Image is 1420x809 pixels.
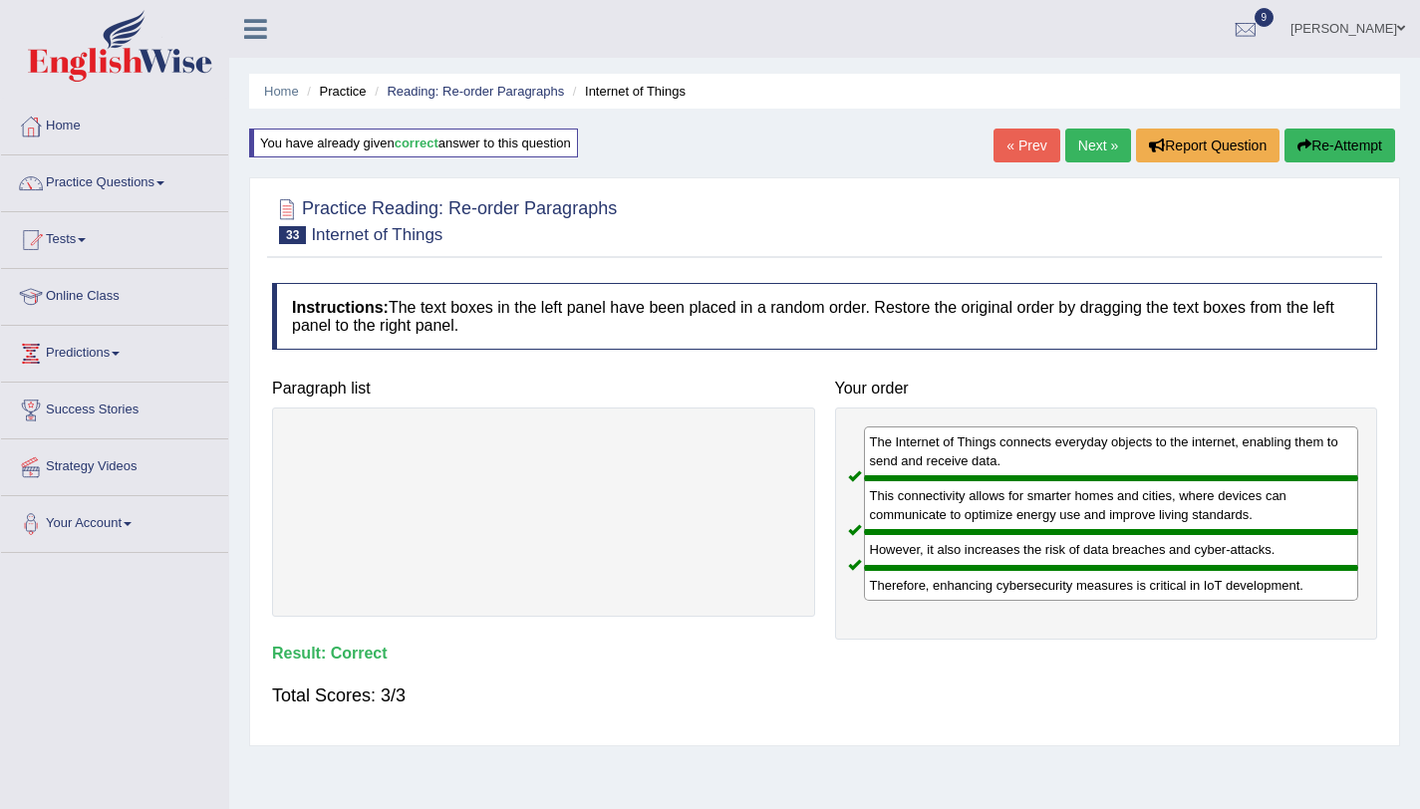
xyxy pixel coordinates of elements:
[292,299,389,316] b: Instructions:
[994,129,1059,162] a: « Prev
[1,155,228,205] a: Practice Questions
[1065,129,1131,162] a: Next »
[864,478,1359,532] div: This connectivity allows for smarter homes and cities, where devices can communicate to optimize ...
[249,129,578,157] div: You have already given answer to this question
[1,326,228,376] a: Predictions
[1255,8,1275,27] span: 9
[1,269,228,319] a: Online Class
[272,194,617,244] h2: Practice Reading: Re-order Paragraphs
[864,532,1359,567] div: However, it also increases the risk of data breaches and cyber-attacks.
[395,135,438,150] b: correct
[272,672,1377,719] div: Total Scores: 3/3
[264,84,299,99] a: Home
[864,568,1359,601] div: Therefore, enhancing cybersecurity measures is critical in IoT development.
[272,283,1377,350] h4: The text boxes in the left panel have been placed in a random order. Restore the original order b...
[568,82,686,101] li: Internet of Things
[1,496,228,546] a: Your Account
[1136,129,1279,162] button: Report Question
[1,439,228,489] a: Strategy Videos
[864,426,1359,478] div: The Internet of Things connects everyday objects to the internet, enabling them to send and recei...
[1284,129,1395,162] button: Re-Attempt
[835,380,1378,398] h4: Your order
[1,212,228,262] a: Tests
[311,225,442,244] small: Internet of Things
[387,84,564,99] a: Reading: Re-order Paragraphs
[302,82,366,101] li: Practice
[272,380,815,398] h4: Paragraph list
[279,226,306,244] span: 33
[1,99,228,148] a: Home
[272,645,1377,663] h4: Result:
[1,383,228,432] a: Success Stories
